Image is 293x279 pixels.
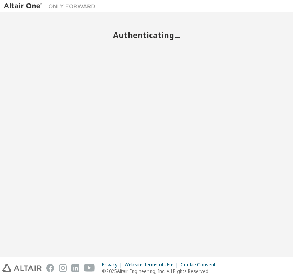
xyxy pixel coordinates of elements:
[59,264,67,272] img: instagram.svg
[84,264,95,272] img: youtube.svg
[4,30,289,40] h2: Authenticating...
[102,262,125,268] div: Privacy
[181,262,220,268] div: Cookie Consent
[4,2,99,10] img: Altair One
[102,268,220,274] p: © 2025 Altair Engineering, Inc. All Rights Reserved.
[46,264,54,272] img: facebook.svg
[2,264,42,272] img: altair_logo.svg
[125,262,181,268] div: Website Terms of Use
[71,264,79,272] img: linkedin.svg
